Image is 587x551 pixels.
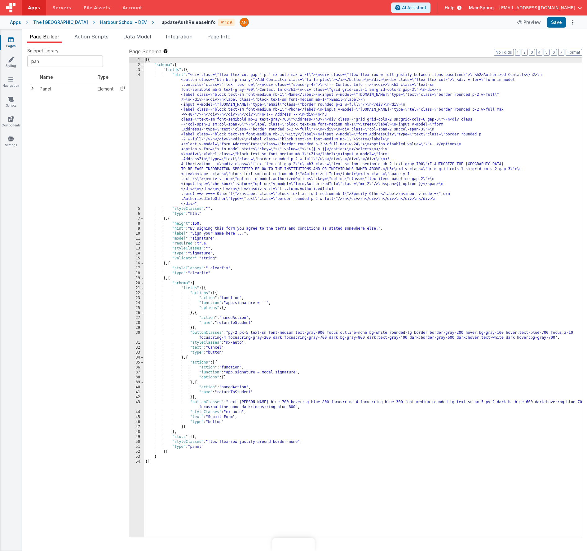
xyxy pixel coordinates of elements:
[129,410,144,415] div: 44
[129,454,144,459] div: 53
[129,236,144,241] div: 11
[469,5,499,11] span: MainSpring —
[129,306,144,311] div: 25
[129,390,144,395] div: 41
[129,330,144,340] div: 30
[129,241,144,246] div: 12
[27,48,59,54] span: Snippet Library
[166,33,192,40] span: Integration
[129,271,144,276] div: 18
[529,49,535,56] button: 3
[129,355,144,360] div: 34
[10,19,21,25] div: Apps
[95,83,116,95] td: Element
[129,216,144,221] div: 7
[129,360,144,365] div: 35
[129,63,144,68] div: 2
[37,83,95,95] td: Panel
[391,2,430,13] button: AI Assistant
[129,459,144,464] div: 54
[129,48,161,55] span: Page Schema
[566,49,582,56] button: Format
[129,380,144,385] div: 39
[129,395,144,400] div: 42
[123,33,151,40] span: Data Model
[547,17,566,28] button: Save
[129,320,144,325] div: 28
[129,226,144,231] div: 9
[445,5,455,11] span: Help
[33,19,88,25] div: The [GEOGRAPHIC_DATA]
[129,301,144,306] div: 24
[494,49,514,56] button: No Folds
[129,420,144,425] div: 46
[129,296,144,301] div: 23
[129,311,144,315] div: 26
[469,5,582,11] button: MainSpring — [EMAIL_ADDRESS][DOMAIN_NAME]
[129,325,144,330] div: 29
[129,221,144,226] div: 8
[52,5,71,11] span: Servers
[100,19,147,25] div: Harbour School - DEV
[129,58,144,63] div: 1
[27,55,103,67] input: Search Snippets ...
[40,74,53,80] span: Name
[129,434,144,439] div: 49
[30,33,60,40] span: Page Builder
[129,365,144,370] div: 36
[129,340,144,345] div: 31
[129,345,144,350] div: 32
[129,266,144,271] div: 17
[98,74,108,80] span: Type
[129,375,144,380] div: 38
[402,5,426,11] span: AI Assistant
[558,49,564,56] button: 7
[515,49,520,56] button: 1
[499,5,575,11] span: [EMAIL_ADDRESS][DOMAIN_NAME]
[129,68,144,73] div: 3
[28,5,40,11] span: Apps
[84,5,110,11] span: File Assets
[207,33,231,40] span: Page Info
[129,281,144,286] div: 20
[129,206,144,211] div: 5
[129,350,144,355] div: 33
[129,291,144,296] div: 22
[129,415,144,420] div: 45
[129,261,144,266] div: 16
[536,49,542,56] button: 4
[129,276,144,281] div: 19
[514,17,545,27] button: Preview
[218,19,235,26] div: V: 12.9
[129,211,144,216] div: 6
[129,246,144,251] div: 13
[74,33,108,40] span: Action Scripts
[240,18,249,27] img: 63cd5caa8a31f9d016618d4acf466499
[522,49,527,56] button: 2
[129,231,144,236] div: 10
[129,251,144,256] div: 14
[129,73,144,206] div: 4
[129,256,144,261] div: 15
[544,49,549,56] button: 5
[129,370,144,375] div: 37
[129,315,144,320] div: 27
[129,385,144,390] div: 40
[129,286,144,291] div: 21
[129,439,144,444] div: 50
[272,538,315,551] iframe: Marker.io feedback button
[551,49,557,56] button: 6
[129,425,144,430] div: 47
[129,400,144,410] div: 43
[161,20,216,24] h4: updateAuthReleaseInfo
[568,18,577,27] button: Options
[129,430,144,434] div: 48
[129,449,144,454] div: 52
[129,444,144,449] div: 51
